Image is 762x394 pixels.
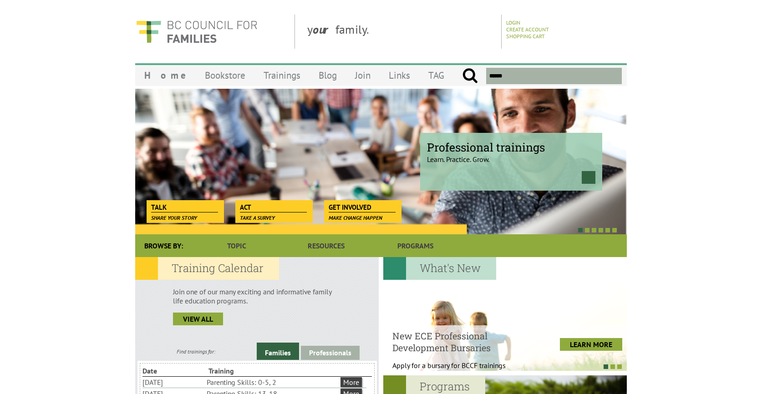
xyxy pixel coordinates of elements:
[142,365,207,376] li: Date
[427,140,595,155] span: Professional trainings
[310,65,346,86] a: Blog
[151,202,218,212] span: Talk
[506,19,520,26] a: Login
[192,234,281,257] a: Topic
[254,65,310,86] a: Trainings
[135,257,279,280] h2: Training Calendar
[340,377,362,387] a: More
[371,234,460,257] a: Programs
[240,202,307,212] span: Act
[257,343,299,360] a: Families
[324,200,400,213] a: Get Involved Make change happen
[506,26,549,33] a: Create Account
[427,147,595,164] p: Learn. Practice. Grow.
[151,214,197,221] span: Share your story
[392,361,528,379] p: Apply for a bursary for BCCF trainings West...
[346,65,380,86] a: Join
[383,257,496,280] h2: What's New
[207,377,339,388] li: Parenting Skills: 0-5, 2
[462,68,478,84] input: Submit
[196,65,254,86] a: Bookstore
[313,22,335,37] strong: our
[329,202,396,212] span: Get Involved
[560,338,622,351] a: LEARN MORE
[380,65,419,86] a: Links
[135,348,257,355] div: Find trainings for:
[147,200,223,213] a: Talk Share your story
[419,65,453,86] a: TAG
[301,346,360,360] a: Professionals
[135,15,258,49] img: BC Council for FAMILIES
[329,214,382,221] span: Make change happen
[135,65,196,86] a: Home
[135,234,192,257] div: Browse By:
[392,330,528,354] h4: New ECE Professional Development Bursaries
[281,234,371,257] a: Resources
[235,200,311,213] a: Act Take a survey
[300,15,502,49] div: y family.
[506,33,545,40] a: Shopping Cart
[208,365,273,376] li: Training
[142,377,205,388] li: [DATE]
[240,214,275,221] span: Take a survey
[173,313,223,325] a: view all
[173,287,341,305] p: Join one of our many exciting and informative family life education programs.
